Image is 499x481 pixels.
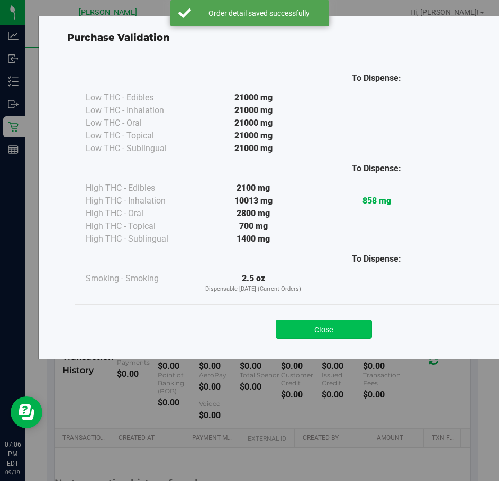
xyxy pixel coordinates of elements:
[67,32,170,43] span: Purchase Validation
[315,162,438,175] div: To Dispense:
[362,196,391,206] strong: 858 mg
[86,129,192,142] div: Low THC - Topical
[192,182,315,195] div: 2100 mg
[11,396,42,428] iframe: Resource center
[192,285,315,294] p: Dispensable [DATE] (Current Orders)
[86,195,192,207] div: High THC - Inhalation
[192,104,315,117] div: 21000 mg
[192,220,315,233] div: 700 mg
[86,207,192,220] div: High THC - Oral
[192,91,315,104] div: 21000 mg
[192,207,315,220] div: 2800 mg
[192,142,315,155] div: 21000 mg
[192,117,315,129] div: 21000 mg
[192,233,315,245] div: 1400 mg
[86,117,192,129] div: Low THC - Oral
[86,182,192,195] div: High THC - Edibles
[86,104,192,117] div: Low THC - Inhalation
[276,320,372,339] button: Close
[315,253,438,265] div: To Dispense:
[192,272,315,294] div: 2.5 oz
[192,195,315,207] div: 10013 mg
[86,220,192,233] div: High THC - Topical
[192,129,315,142] div: 21000 mg
[86,272,192,285] div: Smoking - Smoking
[86,91,192,104] div: Low THC - Edibles
[315,72,438,85] div: To Dispense:
[86,142,192,155] div: Low THC - Sublingual
[86,233,192,245] div: High THC - Sublingual
[197,8,321,18] div: Order detail saved successfully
